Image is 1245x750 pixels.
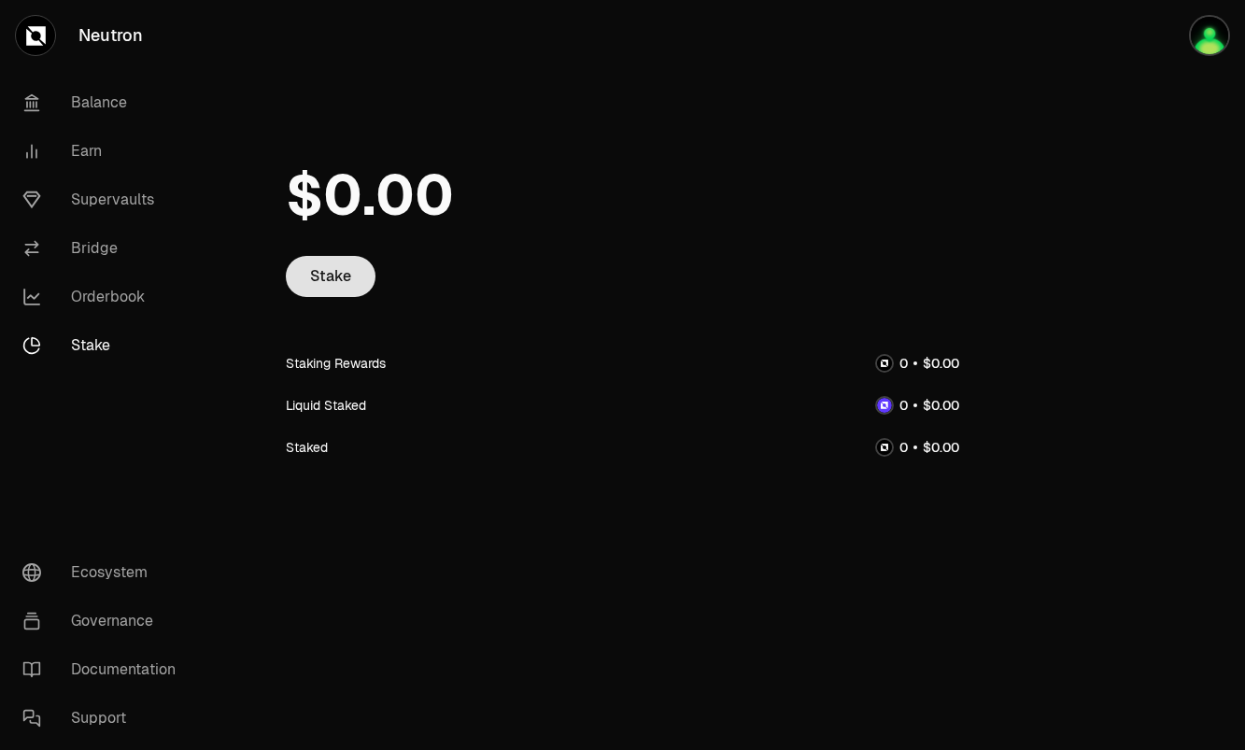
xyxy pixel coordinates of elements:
[1189,15,1230,56] img: malse
[286,256,375,297] a: Stake
[286,438,328,457] div: Staked
[7,273,202,321] a: Orderbook
[7,78,202,127] a: Balance
[7,597,202,645] a: Governance
[7,224,202,273] a: Bridge
[877,356,892,371] img: NTRN Logo
[7,321,202,370] a: Stake
[7,694,202,743] a: Support
[7,548,202,597] a: Ecosystem
[286,354,386,373] div: Staking Rewards
[877,440,892,455] img: NTRN Logo
[7,127,202,176] a: Earn
[7,645,202,694] a: Documentation
[877,398,892,413] img: dNTRN Logo
[286,396,366,415] div: Liquid Staked
[7,176,202,224] a: Supervaults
